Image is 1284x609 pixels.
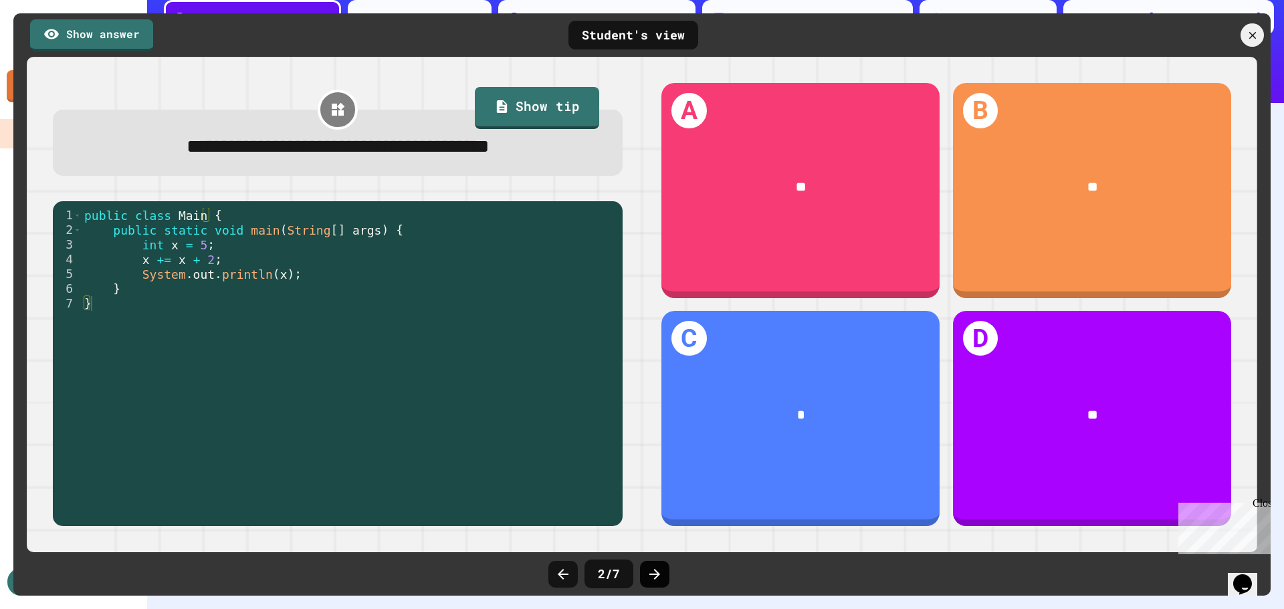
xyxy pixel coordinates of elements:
[1228,556,1271,596] iframe: chat widget
[74,223,81,237] span: Toggle code folding, rows 2 through 6
[30,19,153,51] a: Show answer
[584,560,633,588] div: 2 / 7
[53,208,82,223] div: 1
[53,281,82,296] div: 6
[74,208,81,223] span: Toggle code folding, rows 1 through 7
[963,321,998,356] h1: D
[671,321,706,356] h1: C
[53,296,82,311] div: 7
[671,93,706,128] h1: A
[963,93,998,128] h1: B
[568,21,698,49] div: Student's view
[5,5,92,85] div: Chat with us now!Close
[1173,497,1271,554] iframe: chat widget
[53,252,82,267] div: 4
[53,223,82,237] div: 2
[475,87,599,130] a: Show tip
[53,267,82,281] div: 5
[53,237,82,252] div: 3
